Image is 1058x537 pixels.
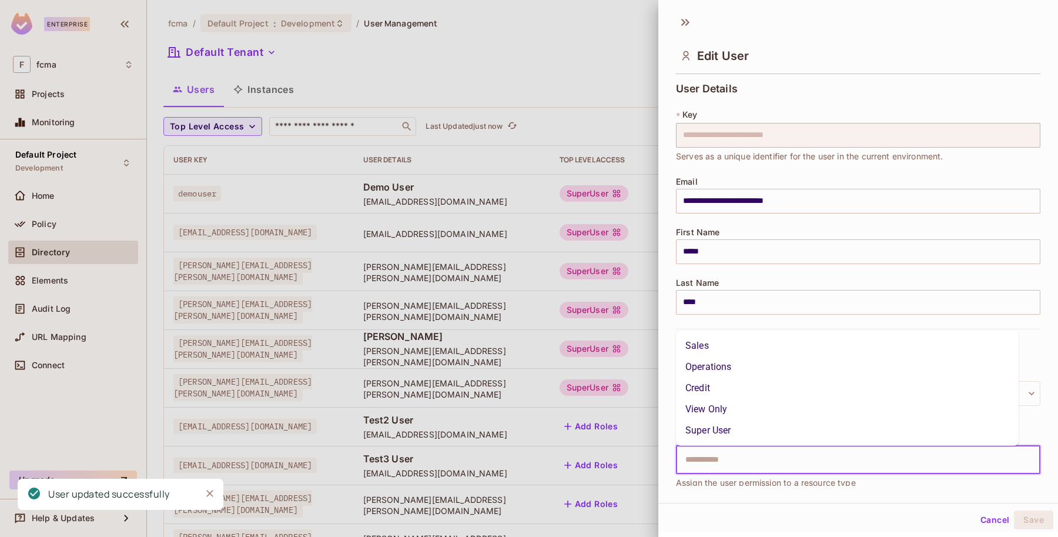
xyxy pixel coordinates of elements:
[676,420,1019,441] li: Super User
[676,228,720,237] span: First Name
[201,485,219,502] button: Close
[48,487,170,502] div: User updated successfully
[697,49,749,63] span: Edit User
[676,150,943,163] span: Serves as a unique identifier for the user in the current environment.
[676,356,1019,378] li: Operations
[676,335,1019,356] li: Sales
[682,110,697,119] span: Key
[676,399,1019,420] li: View Only
[676,177,698,186] span: Email
[676,278,719,288] span: Last Name
[1014,511,1053,529] button: Save
[1034,458,1036,461] button: Close
[676,476,856,489] span: Assign the user permission to a resource type
[676,378,1019,399] li: Credit
[676,83,738,95] span: User Details
[976,511,1014,529] button: Cancel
